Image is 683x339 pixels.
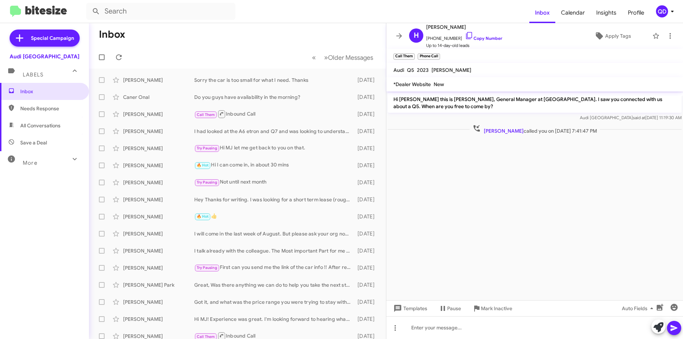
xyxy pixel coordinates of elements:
div: [PERSON_NAME] [123,247,194,254]
span: Save a Deal [20,139,47,146]
span: said at [633,115,645,120]
div: Not until next month [194,178,354,186]
div: [PERSON_NAME] [123,298,194,306]
div: [DATE] [354,247,380,254]
div: [PERSON_NAME] [123,213,194,220]
div: [DATE] [354,298,380,306]
button: Mark Inactive [467,302,518,315]
span: 🔥 Hot [197,214,209,219]
button: Auto Fields [616,302,662,315]
div: Hey Thanks for writing. I was looking for a short term lease (roughly 12-13 months), so it didn't... [194,196,354,203]
div: I talk already with the colleague. The Most important Part for me would be, that I get the ev reb... [194,247,354,254]
span: Auto Fields [622,302,656,315]
div: [PERSON_NAME] [123,128,194,135]
span: Templates [392,302,427,315]
button: Pause [433,302,467,315]
p: Hi [PERSON_NAME] this is [PERSON_NAME], General Manager at [GEOGRAPHIC_DATA]. I saw you connected... [388,93,682,113]
div: [PERSON_NAME] [123,145,194,152]
span: 🔥 Hot [197,163,209,168]
div: [PERSON_NAME] [123,230,194,237]
div: [DATE] [354,111,380,118]
div: Inbound Call [194,110,354,118]
div: [PERSON_NAME] [123,179,194,186]
div: Hi MJ let me get back to you on that. [194,144,354,152]
div: Hi I can come in, in about 30 mins [194,161,354,169]
span: 2023 [417,67,429,73]
span: Labels [23,71,43,78]
div: [DATE] [354,264,380,271]
div: 👍 [194,212,354,221]
div: [PERSON_NAME] Park [123,281,194,288]
a: Inbox [529,2,555,23]
span: Mark Inactive [481,302,512,315]
div: [DATE] [354,76,380,84]
div: [PERSON_NAME] [123,196,194,203]
div: Hi MJ! Experience was great. I'm looking forward to hearing what complimentary offers we can get ... [194,316,354,323]
div: Do you guys have availability in the morning? [194,94,354,101]
span: New [434,81,444,88]
span: More [23,160,37,166]
div: [DATE] [354,145,380,152]
h1: Inbox [99,29,125,40]
div: [PERSON_NAME] [123,264,194,271]
span: Apply Tags [605,30,631,42]
div: Caner Onal [123,94,194,101]
div: Audi [GEOGRAPHIC_DATA] [10,53,79,60]
div: [DATE] [354,128,380,135]
span: H [414,30,419,41]
div: [PERSON_NAME] [123,162,194,169]
input: Search [86,3,235,20]
div: QD [656,5,668,17]
span: Older Messages [328,54,373,62]
a: Profile [622,2,650,23]
div: [DATE] [354,94,380,101]
a: Copy Number [465,36,502,41]
span: [PERSON_NAME] [426,23,502,31]
span: Call Them [197,112,215,117]
span: Try Pausing [197,180,217,185]
button: Next [320,50,377,65]
div: First can you send me the link of the car info !! After reviewing it i will let you know !! [194,264,354,272]
span: [PERSON_NAME] [484,128,524,134]
button: Previous [308,50,320,65]
div: I had looked at the A6 etron and Q7 and was looking to understand out the door prices and leasing... [194,128,354,135]
button: Apply Tags [576,30,649,42]
div: Got it, and what was the price range you were trying to stay within? [194,298,354,306]
span: » [324,53,328,62]
a: Calendar [555,2,591,23]
span: Audi [393,67,404,73]
div: [DATE] [354,316,380,323]
div: [DATE] [354,179,380,186]
div: [PERSON_NAME] [123,111,194,118]
span: Q5 [407,67,414,73]
small: Phone Call [418,53,440,60]
span: Special Campaign [31,35,74,42]
span: Call Them [197,334,215,339]
div: Sorry the car is too small for what I need. Thanks [194,76,354,84]
span: [PHONE_NUMBER] [426,31,502,42]
span: Try Pausing [197,146,217,150]
a: Special Campaign [10,30,80,47]
div: [DATE] [354,213,380,220]
button: QD [650,5,675,17]
nav: Page navigation example [308,50,377,65]
span: *Dealer Website [393,81,431,88]
div: [DATE] [354,196,380,203]
span: Pause [447,302,461,315]
div: Great, Was there anything we can do to help you take the next steps to making this car yours? [194,281,354,288]
div: [PERSON_NAME] [123,316,194,323]
span: « [312,53,316,62]
span: All Conversations [20,122,60,129]
div: [DATE] [354,162,380,169]
div: I will come in the last week of August. But please ask your org not to keep calling and sending m... [194,230,354,237]
div: [PERSON_NAME] [123,76,194,84]
span: Audi [GEOGRAPHIC_DATA] [DATE] 11:19:30 AM [580,115,682,120]
span: Needs Response [20,105,81,112]
span: called you on [DATE] 7:41:47 PM [470,124,600,134]
span: Try Pausing [197,265,217,270]
span: [PERSON_NAME] [431,67,471,73]
span: Up to 14-day-old leads [426,42,502,49]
